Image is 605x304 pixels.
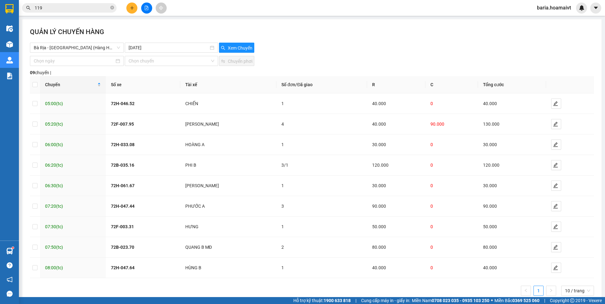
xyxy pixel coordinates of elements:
[521,286,531,296] li: Trang Trước
[551,140,561,150] button: edit
[6,57,13,63] img: warehouse-icon
[430,204,433,209] span: 0
[45,101,63,106] span: 05:00 (tc)
[45,224,63,229] span: 07:30 (tc)
[533,286,544,296] li: 1
[430,101,433,106] span: 0
[551,245,561,250] span: edit
[185,163,196,168] span: PHI B
[551,160,561,170] button: edit
[6,248,13,254] img: warehouse-icon
[324,298,351,303] strong: 1900 633 818
[185,245,212,250] span: QUANG B MĐ
[111,265,135,270] strong: 72H-047.64
[45,81,96,88] div: Chuyến
[483,122,499,127] span: 130.000
[430,122,444,127] span: 90.000
[26,6,31,10] span: search
[494,297,539,304] span: Miền Bắc
[185,183,219,188] span: [PERSON_NAME]
[432,298,489,303] strong: 0708 023 035 - 0935 103 250
[185,224,199,229] span: HƯNG
[372,122,386,127] span: 40.000
[30,27,104,39] h2: QUẢN LÝ CHUYẾN HÀNG
[30,70,35,75] strong: 09
[483,245,497,250] span: 80.000
[483,142,497,147] span: 30.000
[7,277,13,283] span: notification
[185,265,201,270] span: HÙNG B
[281,122,284,127] span: 4
[281,81,362,88] div: Số đơn/Đã giao
[372,265,386,270] span: 40.000
[111,204,135,209] strong: 72H-047.44
[372,142,386,147] span: 30.000
[281,265,284,270] span: 1
[6,41,13,48] img: warehouse-icon
[5,4,14,14] img: logo-vxr
[281,142,284,147] span: 1
[293,297,351,304] span: Hỗ trợ kỹ thuật:
[111,142,135,147] strong: 72H-033.08
[551,204,561,209] span: edit
[7,291,13,297] span: message
[372,163,389,168] span: 120.000
[221,46,225,51] span: search
[45,163,63,168] span: 06:20 (tc)
[185,142,205,147] span: HOÀNG A
[570,298,574,303] span: copyright
[590,3,601,14] button: caret-down
[45,265,63,270] span: 08:00 (tc)
[111,163,134,168] strong: 72B-035.16
[185,101,198,106] span: CHIẾN
[483,101,497,106] span: 40.000
[551,201,561,211] button: edit
[491,299,493,302] span: ⚪️
[430,81,473,88] div: C
[281,183,284,188] span: 1
[281,163,288,168] span: 3/1
[534,286,543,295] a: 1
[483,183,497,188] span: 30.000
[524,289,528,292] span: left
[12,247,14,249] sup: 1
[185,204,205,209] span: PHƯỚC A
[551,119,561,129] button: edit
[565,286,590,295] span: 10 / trang
[551,98,561,109] button: edit
[110,6,114,9] span: close-circle
[483,224,497,229] span: 50.000
[551,183,561,188] span: edit
[45,142,63,147] span: 06:00 (tc)
[593,5,599,11] span: caret-down
[126,3,137,14] button: plus
[111,81,175,88] div: Số xe
[281,204,284,209] span: 3
[6,25,13,32] img: warehouse-icon
[6,73,13,79] img: solution-icon
[185,122,219,127] span: [PERSON_NAME]
[549,289,553,292] span: right
[551,263,561,273] button: edit
[551,224,561,229] span: edit
[483,163,499,168] span: 120.000
[141,3,152,14] button: file-add
[34,43,120,52] span: Bà Rịa - Sài Gòn (Hàng Hoá)
[281,245,284,250] span: 2
[551,101,561,106] span: edit
[228,45,252,51] span: Xem Chuyến
[30,70,51,75] span: chuyến |
[361,297,410,304] span: Cung cấp máy in - giấy in:
[111,183,135,188] strong: 72H-061.67
[372,101,386,106] span: 40.000
[551,181,561,191] button: edit
[281,224,284,229] span: 1
[372,204,386,209] span: 90.000
[430,265,433,270] span: 0
[372,81,420,88] div: R
[130,6,134,10] span: plus
[372,183,386,188] span: 30.000
[45,204,63,209] span: 07:20 (tc)
[551,122,561,127] span: edit
[111,101,135,106] strong: 72H-046.52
